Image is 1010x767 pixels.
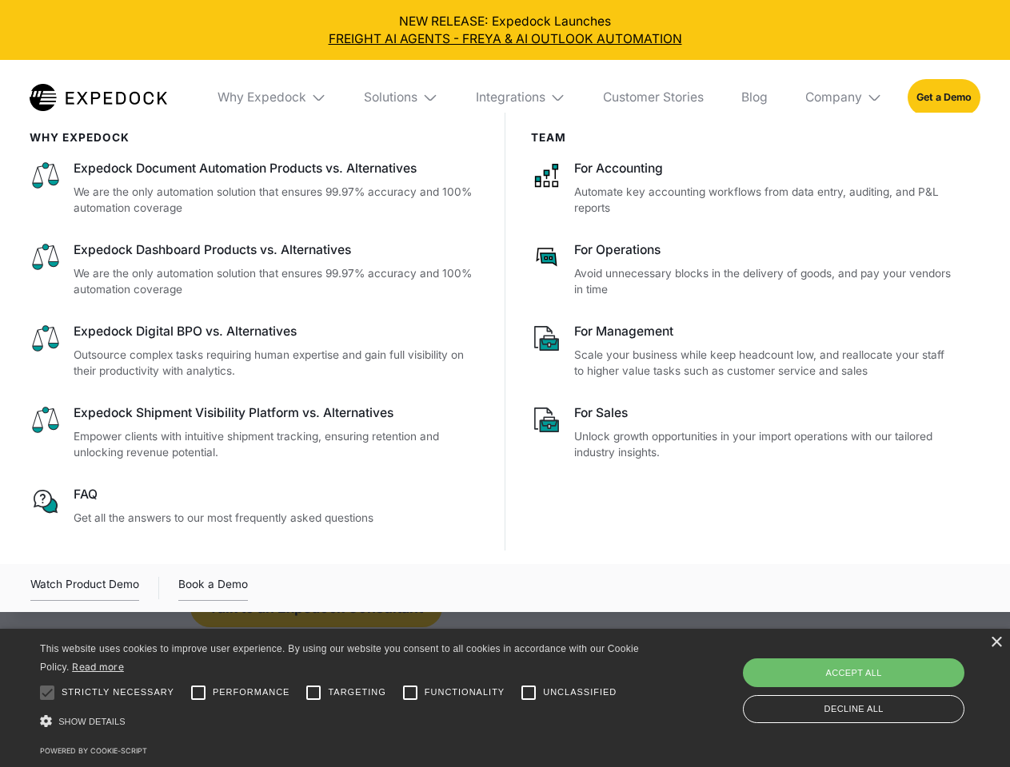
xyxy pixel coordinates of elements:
div: Company [805,89,862,105]
div: Show details [40,711,645,733]
div: For Management [574,323,955,340]
a: Expedock Digital BPO vs. AlternativesOutsource complex tasks requiring human expertise and gain f... [30,323,480,380]
div: WHy Expedock [30,131,480,144]
div: Expedock Dashboard Products vs. Alternatives [74,241,480,259]
span: Show details [58,717,126,726]
a: Expedock Document Automation Products vs. AlternativesWe are the only automation solution that en... [30,160,480,217]
a: For SalesUnlock growth opportunities in your import operations with our tailored industry insights. [531,404,956,461]
div: For Accounting [574,160,955,177]
a: Blog [729,60,780,135]
div: Solutions [352,60,451,135]
div: Integrations [463,60,578,135]
span: Strictly necessary [62,686,174,699]
p: Avoid unnecessary blocks in the delivery of goods, and pay your vendors in time [574,265,955,298]
a: Get a Demo [908,79,980,115]
a: For AccountingAutomate key accounting workflows from data entry, auditing, and P&L reports [531,160,956,217]
div: Expedock Shipment Visibility Platform vs. Alternatives [74,404,480,422]
p: Unlock growth opportunities in your import operations with our tailored industry insights. [574,428,955,461]
p: Scale your business while keep headcount low, and reallocate your staff to higher value tasks suc... [574,347,955,380]
a: Customer Stories [590,60,716,135]
a: Expedock Shipment Visibility Platform vs. AlternativesEmpower clients with intuitive shipment tra... [30,404,480,461]
div: For Operations [574,241,955,259]
span: This website uses cookies to improve user experience. By using our website you consent to all coo... [40,643,639,673]
div: Accept all [743,658,964,687]
div: For Sales [574,404,955,422]
a: Powered by cookie-script [40,746,147,755]
div: Close [990,637,1002,649]
div: Watch Product Demo [30,575,139,601]
div: FAQ [74,486,480,503]
a: open lightbox [30,575,139,601]
div: Why Expedock [205,60,339,135]
span: Functionality [425,686,505,699]
span: Targeting [328,686,385,699]
a: Read more [72,661,124,673]
p: Outsource complex tasks requiring human expertise and gain full visibility on their productivity ... [74,347,480,380]
a: For ManagementScale your business while keep headcount low, and reallocate your staff to higher v... [531,323,956,380]
div: Why Expedock [218,89,306,105]
a: FAQGet all the answers to our most frequently asked questions [30,486,480,526]
div: Integrations [476,89,545,105]
div: Solutions [364,89,417,105]
a: Book a Demo [178,575,248,601]
p: We are the only automation solution that ensures 99.97% accuracy and 100% automation coverage [74,184,480,217]
a: For OperationsAvoid unnecessary blocks in the delivery of goods, and pay your vendors in time [531,241,956,298]
div: Expedock Document Automation Products vs. Alternatives [74,160,480,177]
p: Automate key accounting workflows from data entry, auditing, and P&L reports [574,184,955,217]
div: Expedock Digital BPO vs. Alternatives [74,323,480,340]
span: Unclassified [543,686,617,699]
div: NEW RELEASE: Expedock Launches [13,13,998,48]
a: FREIGHT AI AGENTS - FREYA & AI OUTLOOK AUTOMATION [13,30,998,48]
a: Expedock Dashboard Products vs. AlternativesWe are the only automation solution that ensures 99.9... [30,241,480,298]
p: Empower clients with intuitive shipment tracking, ensuring retention and unlocking revenue potent... [74,428,480,461]
div: Decline all [743,695,964,723]
p: Get all the answers to our most frequently asked questions [74,510,480,527]
p: We are the only automation solution that ensures 99.97% accuracy and 100% automation coverage [74,265,480,298]
div: Team [531,131,956,144]
span: Performance [213,686,290,699]
div: Company [792,60,895,135]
